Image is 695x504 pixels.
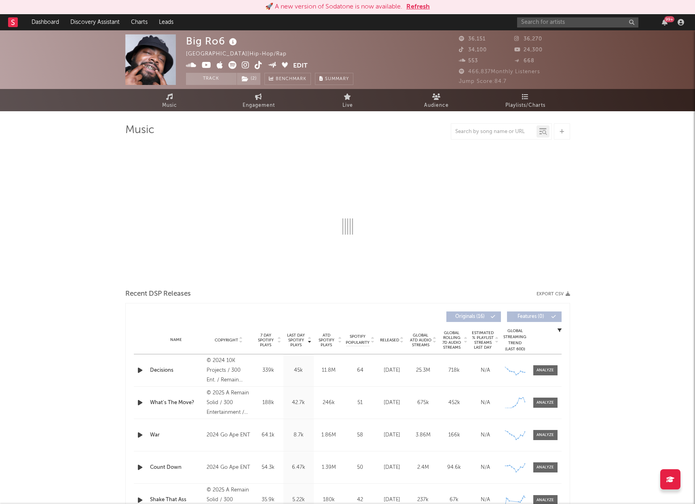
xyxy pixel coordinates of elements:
[441,399,468,407] div: 452k
[446,311,501,322] button: Originals(16)
[255,333,277,347] span: 7 Day Spotify Plays
[285,333,307,347] span: Last Day Spotify Plays
[150,337,203,343] div: Name
[285,496,312,504] div: 5.22k
[512,314,549,319] span: Features ( 0 )
[346,464,374,472] div: 50
[662,19,668,25] button: 99+
[441,464,468,472] div: 94.6k
[346,496,374,504] div: 42
[303,89,392,111] a: Live
[125,14,153,30] a: Charts
[514,58,534,64] span: 668
[503,328,527,352] div: Global Streaming Trend (Last 60D)
[207,388,251,417] div: © 2025 A Remain Solid / 300 Entertainment / 10K Projects release
[265,2,402,12] div: 🚀 A new version of Sodatone is now available.
[410,366,437,375] div: 25.3M
[285,431,312,439] div: 8.7k
[207,463,251,472] div: 2024 Go Ape ENT
[255,399,281,407] div: 188k
[316,464,342,472] div: 1.39M
[441,330,463,350] span: Global Rolling 7D Audio Streams
[424,101,449,110] span: Audience
[316,333,337,347] span: ATD Spotify Plays
[293,61,308,71] button: Edit
[441,496,468,504] div: 67k
[472,431,499,439] div: N/A
[325,77,349,81] span: Summary
[285,399,312,407] div: 42.7k
[472,496,499,504] div: N/A
[207,356,251,385] div: © 2024 10K Projects / 300 Ent. / Remain Solid
[472,399,499,407] div: N/A
[346,366,374,375] div: 64
[150,366,203,375] a: Decisions
[410,464,437,472] div: 2.4M
[315,73,353,85] button: Summary
[237,73,260,85] button: (2)
[459,47,487,53] span: 34,100
[150,399,203,407] a: What's The Move?
[410,333,432,347] span: Global ATD Audio Streams
[517,17,638,28] input: Search for artists
[215,338,238,343] span: Copyright
[342,101,353,110] span: Live
[346,334,370,346] span: Spotify Popularity
[26,14,65,30] a: Dashboard
[452,314,489,319] span: Originals ( 16 )
[410,399,437,407] div: 675k
[378,399,406,407] div: [DATE]
[378,464,406,472] div: [DATE]
[125,89,214,111] a: Music
[150,431,203,439] a: War
[214,89,303,111] a: Engagement
[65,14,125,30] a: Discovery Assistant
[459,58,478,64] span: 553
[316,399,342,407] div: 246k
[664,16,674,22] div: 99 +
[410,431,437,439] div: 3.86M
[346,399,374,407] div: 51
[514,36,542,42] span: 36,270
[207,430,251,440] div: 2024 Go Ape ENT
[150,464,203,472] a: Count Down
[441,431,468,439] div: 166k
[255,496,281,504] div: 35.9k
[255,366,281,375] div: 339k
[316,496,342,504] div: 180k
[243,101,275,110] span: Engagement
[186,49,296,59] div: [GEOGRAPHIC_DATA] | Hip-Hop/Rap
[378,431,406,439] div: [DATE]
[255,464,281,472] div: 54.3k
[392,89,481,111] a: Audience
[162,101,177,110] span: Music
[276,74,306,84] span: Benchmark
[186,73,237,85] button: Track
[472,366,499,375] div: N/A
[264,73,311,85] a: Benchmark
[150,496,203,504] a: Shake That Ass
[441,366,468,375] div: 718k
[186,34,239,48] div: Big Ro6
[285,464,312,472] div: 6.47k
[507,311,562,322] button: Features(0)
[459,36,486,42] span: 36,151
[505,101,545,110] span: Playlists/Charts
[406,2,430,12] button: Refresh
[153,14,179,30] a: Leads
[285,366,312,375] div: 45k
[481,89,570,111] a: Playlists/Charts
[514,47,543,53] span: 24,300
[378,496,406,504] div: [DATE]
[346,431,374,439] div: 58
[255,431,281,439] div: 64.1k
[380,338,399,343] span: Released
[410,496,437,504] div: 237k
[472,330,494,350] span: Estimated % Playlist Streams Last Day
[459,79,507,84] span: Jump Score: 84.7
[316,366,342,375] div: 11.8M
